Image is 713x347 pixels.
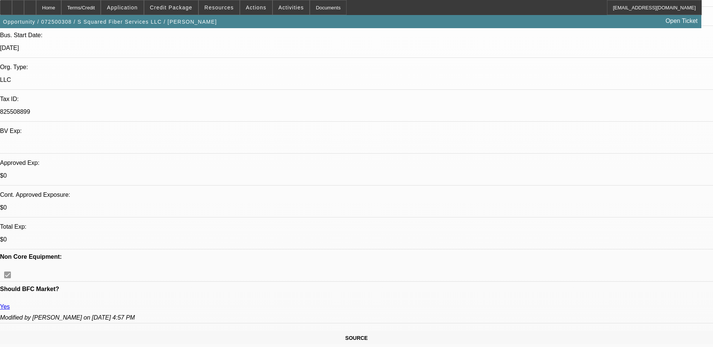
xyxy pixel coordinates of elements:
button: Resources [199,0,239,15]
span: Opportunity / 072500308 / S Squared Fiber Services LLC / [PERSON_NAME] [3,19,217,25]
button: Actions [240,0,272,15]
a: Open Ticket [663,15,701,27]
span: SOURCE [345,335,368,341]
span: Actions [246,5,266,11]
span: Resources [204,5,234,11]
button: Activities [273,0,310,15]
button: Application [101,0,143,15]
span: Activities [279,5,304,11]
span: Application [107,5,138,11]
button: Credit Package [144,0,198,15]
span: Credit Package [150,5,192,11]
